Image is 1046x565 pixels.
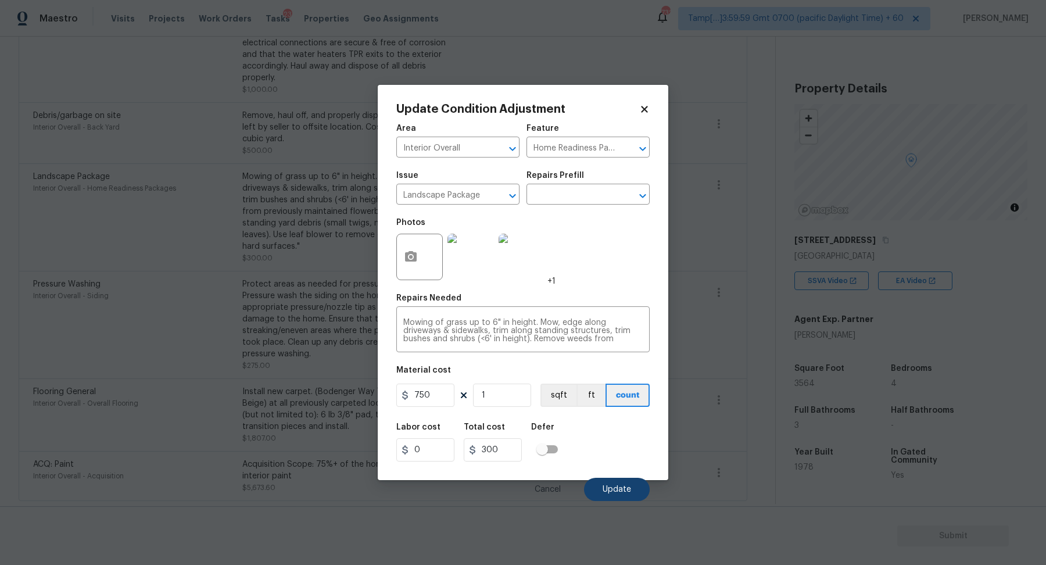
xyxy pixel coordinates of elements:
[576,384,606,407] button: ft
[464,423,505,431] h5: Total cost
[504,188,521,204] button: Open
[635,141,651,157] button: Open
[584,478,650,501] button: Update
[504,141,521,157] button: Open
[396,103,639,115] h2: Update Condition Adjustment
[547,276,556,287] span: +1
[635,188,651,204] button: Open
[526,171,584,180] h5: Repairs Prefill
[535,485,561,494] span: Cancel
[516,478,579,501] button: Cancel
[396,219,425,227] h5: Photos
[540,384,576,407] button: sqft
[396,171,418,180] h5: Issue
[396,423,440,431] h5: Labor cost
[526,124,559,133] h5: Feature
[606,384,650,407] button: count
[396,124,416,133] h5: Area
[603,485,631,494] span: Update
[403,319,643,343] textarea: Mowing of grass up to 6" in height. Mow, edge along driveways & sidewalks, trim along standing st...
[531,423,554,431] h5: Defer
[396,294,461,302] h5: Repairs Needed
[396,366,451,374] h5: Material cost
